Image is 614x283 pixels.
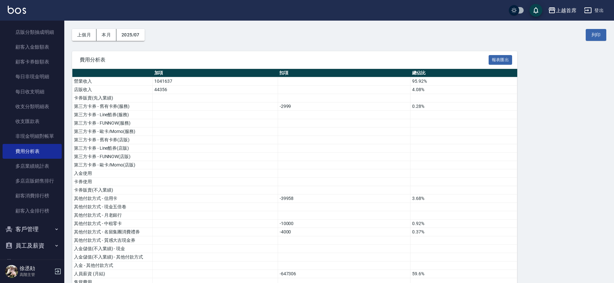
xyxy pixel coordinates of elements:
td: 3.68% [411,194,517,203]
td: 0.28% [411,102,517,111]
td: 營業收入 [72,77,153,86]
td: -647306 [278,270,411,278]
th: 總佔比 [411,69,517,77]
button: 報表匯出 [489,55,512,65]
td: 卡券使用 [72,178,153,186]
img: Logo [8,6,26,14]
a: 收支匯款表 [3,114,62,129]
td: -4000 [278,228,411,236]
td: 其他付款方式 - 質感大吉現金券 [72,236,153,245]
td: 0.37% [411,228,517,236]
td: 95.92% [411,77,517,86]
td: 入金儲值(不入業績) - 現金 [72,245,153,253]
td: 入金儲值(不入業績) - 其他付款方式 [72,253,153,261]
a: 顧客入金餘額表 [3,40,62,54]
td: 第三方卡券 - 舊有卡券(服務) [72,102,153,111]
h5: 徐丞勛 [20,265,52,272]
td: 入金 - 其他付款方式 [72,261,153,270]
button: 商品管理 [3,254,62,271]
td: 4.08% [411,86,517,94]
button: 登出 [582,5,606,16]
button: 上個月 [72,29,96,41]
td: 44356 [153,86,278,94]
a: 顧客入金排行榜 [3,203,62,218]
td: 第三方卡券 - FUNNOW(店販) [72,153,153,161]
td: 0.92% [411,220,517,228]
td: 第三方卡券 - FUNNOW(服務) [72,119,153,127]
div: 上越首席 [556,6,576,14]
td: 其他付款方式 - 月老銀行 [72,211,153,220]
td: 第三方卡券 - 歐卡/Momo(服務) [72,127,153,136]
td: 第三方卡券 - Line酷券(店販) [72,144,153,153]
td: 其他付款方式 - 信用卡 [72,194,153,203]
button: 上越首席 [546,4,579,17]
a: 多店業績統計表 [3,159,62,174]
th: 扣項 [278,69,411,77]
td: -10000 [278,220,411,228]
td: 第三方卡券 - 歐卡/Momo(店販) [72,161,153,169]
button: 員工及薪資 [3,237,62,254]
a: 多店店販銷售排行 [3,174,62,188]
a: 收支分類明細表 [3,99,62,114]
td: 其他付款方式 - 現金五倍卷 [72,203,153,211]
td: -2999 [278,102,411,111]
button: save [529,4,542,17]
span: 費用分析表 [80,57,489,63]
td: 店販收入 [72,86,153,94]
td: 1041637 [153,77,278,86]
a: 店販分類抽成明細 [3,25,62,40]
td: 卡券販賣(先入業績) [72,94,153,102]
a: 費用分析表 [3,144,62,159]
td: 卡券販賣(不入業績) [72,186,153,194]
th: 加項 [153,69,278,77]
td: 59.6% [411,270,517,278]
button: 客戶管理 [3,221,62,238]
p: 高階主管 [20,272,52,278]
td: 人員薪資 (月結) [72,270,153,278]
td: -39958 [278,194,411,203]
a: 顧客消費排行榜 [3,188,62,203]
a: 非現金明細對帳單 [3,129,62,144]
a: 每日收支明細 [3,84,62,99]
a: 顧客卡券餘額表 [3,54,62,69]
td: 其他付款方式 - 中租零卡 [72,220,153,228]
a: 每日非現金明細 [3,69,62,84]
button: 2025/07 [116,29,145,41]
button: 列印 [586,29,606,41]
button: 本月 [96,29,116,41]
td: 第三方卡券 - 舊有卡券(店販) [72,136,153,144]
td: 入金使用 [72,169,153,178]
td: 其他付款方式 - 名留集團消費禮券 [72,228,153,236]
img: Person [5,265,18,278]
td: 第三方卡券 - Line酷券(服務) [72,111,153,119]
